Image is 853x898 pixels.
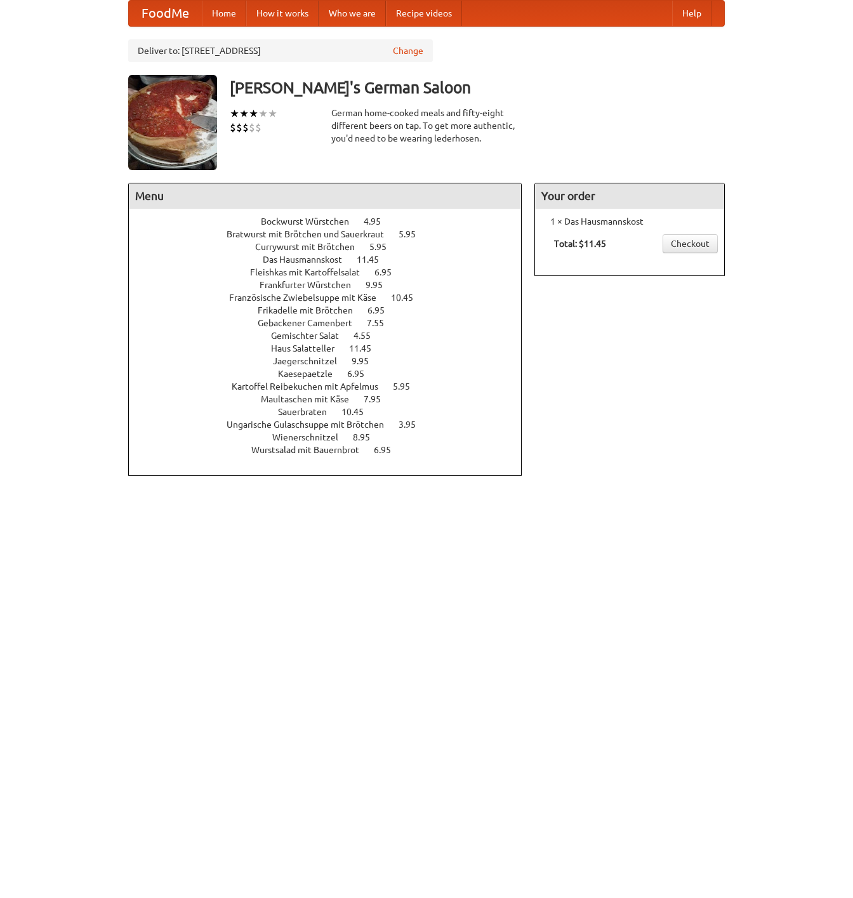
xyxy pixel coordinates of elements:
a: Gemischter Salat 4.55 [271,331,394,341]
span: 9.95 [352,356,381,366]
span: 8.95 [353,432,383,442]
span: Sauerbraten [278,407,340,417]
a: Frikadelle mit Brötchen 6.95 [258,305,408,315]
a: Maultaschen mit Käse 7.95 [261,394,404,404]
span: 5.95 [399,229,428,239]
a: Das Hausmannskost 11.45 [263,254,402,265]
span: 11.45 [349,343,384,353]
a: Ungarische Gulaschsuppe mit Brötchen 3.95 [227,419,439,430]
h3: [PERSON_NAME]'s German Saloon [230,75,725,100]
span: 10.45 [391,293,426,303]
h4: Menu [129,183,521,209]
span: 7.95 [364,394,393,404]
span: 10.45 [341,407,376,417]
li: $ [242,121,249,135]
span: Bockwurst Würstchen [261,216,362,227]
span: 6.95 [374,445,404,455]
span: 6.95 [347,369,377,379]
a: Sauerbraten 10.45 [278,407,387,417]
span: Maultaschen mit Käse [261,394,362,404]
li: 1 × Das Hausmannskost [541,215,718,228]
span: 9.95 [366,280,395,290]
span: Bratwurst mit Brötchen und Sauerkraut [227,229,397,239]
span: Französische Zwiebelsuppe mit Käse [229,293,389,303]
span: 6.95 [367,305,397,315]
span: Wurstsalad mit Bauernbrot [251,445,372,455]
a: Currywurst mit Brötchen 5.95 [255,242,410,252]
span: Haus Salatteller [271,343,347,353]
li: ★ [230,107,239,121]
a: Kartoffel Reibekuchen mit Apfelmus 5.95 [232,381,433,392]
li: $ [249,121,255,135]
a: Bratwurst mit Brötchen und Sauerkraut 5.95 [227,229,439,239]
a: Wienerschnitzel 8.95 [272,432,393,442]
a: Jaegerschnitzel 9.95 [273,356,392,366]
li: ★ [249,107,258,121]
a: How it works [246,1,319,26]
li: ★ [268,107,277,121]
span: Ungarische Gulaschsuppe mit Brötchen [227,419,397,430]
li: $ [230,121,236,135]
span: Wienerschnitzel [272,432,351,442]
span: Jaegerschnitzel [273,356,350,366]
img: angular.jpg [128,75,217,170]
a: Change [393,44,423,57]
a: Haus Salatteller 11.45 [271,343,395,353]
b: Total: $11.45 [554,239,606,249]
span: Kaesepaetzle [278,369,345,379]
a: Gebackener Camenbert 7.55 [258,318,407,328]
a: Checkout [663,234,718,253]
span: Frankfurter Würstchen [260,280,364,290]
span: 4.55 [354,331,383,341]
span: 6.95 [374,267,404,277]
a: Help [672,1,711,26]
a: Bockwurst Würstchen 4.95 [261,216,404,227]
span: 7.55 [367,318,397,328]
a: Home [202,1,246,26]
span: Kartoffel Reibekuchen mit Apfelmus [232,381,391,392]
a: Recipe videos [386,1,462,26]
a: Who we are [319,1,386,26]
span: 5.95 [369,242,399,252]
a: Fleishkas mit Kartoffelsalat 6.95 [250,267,415,277]
span: Currywurst mit Brötchen [255,242,367,252]
a: Kaesepaetzle 6.95 [278,369,388,379]
span: Gebackener Camenbert [258,318,365,328]
li: $ [236,121,242,135]
a: FoodMe [129,1,202,26]
span: Frikadelle mit Brötchen [258,305,366,315]
li: ★ [239,107,249,121]
a: Wurstsalad mit Bauernbrot 6.95 [251,445,414,455]
span: 11.45 [357,254,392,265]
div: German home-cooked meals and fifty-eight different beers on tap. To get more authentic, you'd nee... [331,107,522,145]
a: Französische Zwiebelsuppe mit Käse 10.45 [229,293,437,303]
h4: Your order [535,183,724,209]
div: Deliver to: [STREET_ADDRESS] [128,39,433,62]
span: 5.95 [393,381,423,392]
span: Gemischter Salat [271,331,352,341]
li: $ [255,121,261,135]
span: 3.95 [399,419,428,430]
span: Das Hausmannskost [263,254,355,265]
a: Frankfurter Würstchen 9.95 [260,280,406,290]
li: ★ [258,107,268,121]
span: 4.95 [364,216,393,227]
span: Fleishkas mit Kartoffelsalat [250,267,373,277]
